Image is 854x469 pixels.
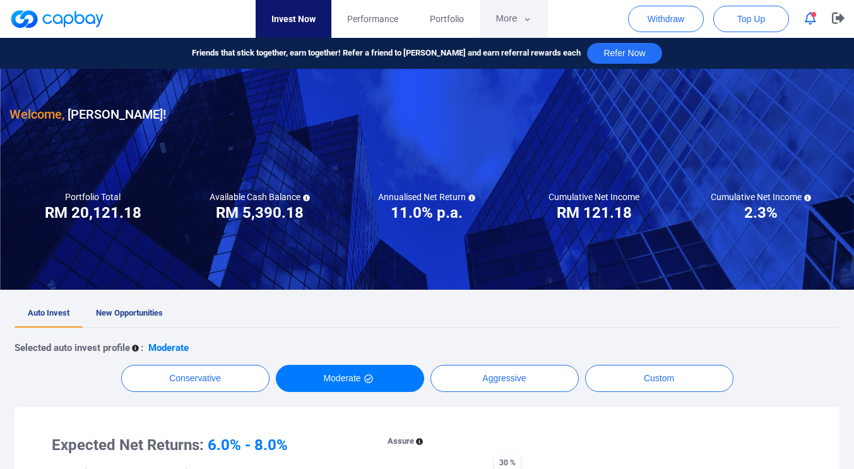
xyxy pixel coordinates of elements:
[711,191,811,203] h5: Cumulative Net Income
[96,308,163,318] span: New Opportunities
[628,6,704,32] button: Withdraw
[347,12,398,26] span: Performance
[276,365,424,392] button: Moderate
[208,436,288,454] span: 6.0% - 8.0%
[192,47,581,60] span: Friends that stick together, earn together! Refer a friend to [PERSON_NAME] and earn referral rew...
[28,308,69,318] span: Auto Invest
[65,191,121,203] h5: Portfolio Total
[378,191,475,203] h5: Annualised Net Return
[15,340,130,355] p: Selected auto invest profile
[585,365,733,392] button: Custom
[9,104,166,124] h3: [PERSON_NAME] !
[744,203,778,223] h3: 2.3%
[388,435,414,448] p: Assure
[587,43,661,64] button: Refer Now
[210,191,310,203] h5: Available Cash Balance
[9,107,64,122] span: Welcome,
[430,12,464,26] span: Portfolio
[216,203,304,223] h3: RM 5,390.18
[430,365,579,392] button: Aggressive
[121,365,270,392] button: Conservative
[737,13,765,25] span: Top Up
[549,191,639,203] h5: Cumulative Net Income
[391,203,463,223] h3: 11.0% p.a.
[52,435,353,455] h3: Expected Net Returns:
[45,203,141,223] h3: RM 20,121.18
[148,340,189,355] p: Moderate
[557,203,632,223] h3: RM 121.18
[141,340,143,355] p: :
[713,6,789,32] button: Top Up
